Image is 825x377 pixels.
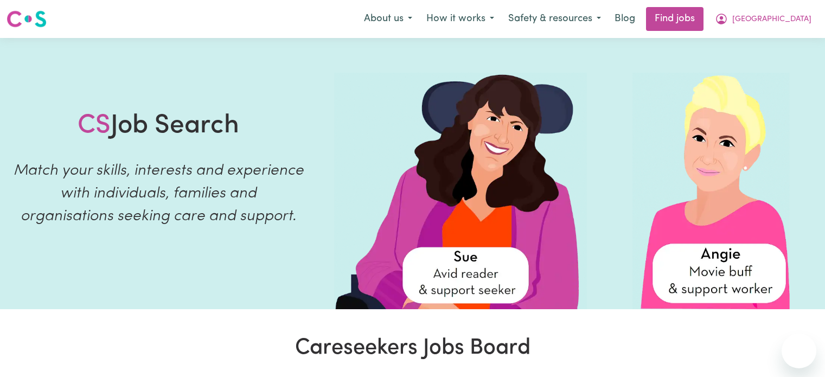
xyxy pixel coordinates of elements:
a: Careseekers logo [7,7,47,31]
a: Blog [608,7,642,31]
button: How it works [419,8,501,30]
h1: Job Search [78,111,239,142]
span: CS [78,113,111,139]
button: Safety & resources [501,8,608,30]
img: Careseekers logo [7,9,47,29]
iframe: Button to launch messaging window [782,334,816,368]
p: Match your skills, interests and experience with individuals, families and organisations seeking ... [13,159,304,228]
button: My Account [708,8,818,30]
span: [GEOGRAPHIC_DATA] [732,14,811,25]
button: About us [357,8,419,30]
a: Find jobs [646,7,704,31]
